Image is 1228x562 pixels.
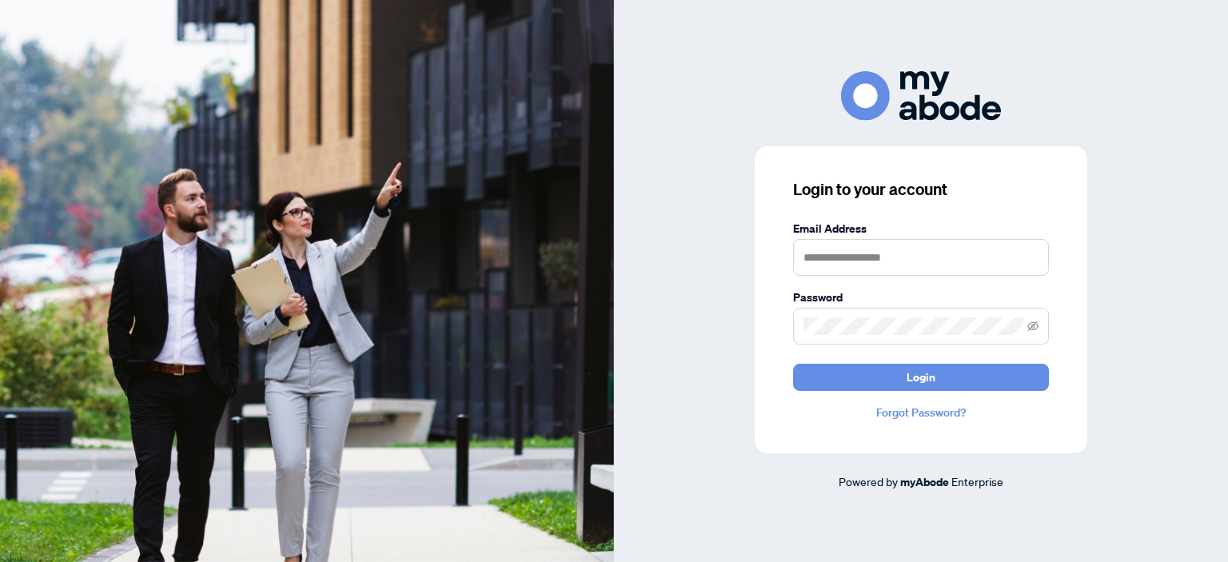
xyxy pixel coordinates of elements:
[793,289,1049,306] label: Password
[900,473,949,491] a: myAbode
[793,404,1049,421] a: Forgot Password?
[1027,321,1039,332] span: eye-invisible
[793,178,1049,201] h3: Login to your account
[839,474,898,488] span: Powered by
[793,220,1049,237] label: Email Address
[907,365,935,390] span: Login
[841,71,1001,120] img: ma-logo
[951,474,1003,488] span: Enterprise
[793,364,1049,391] button: Login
